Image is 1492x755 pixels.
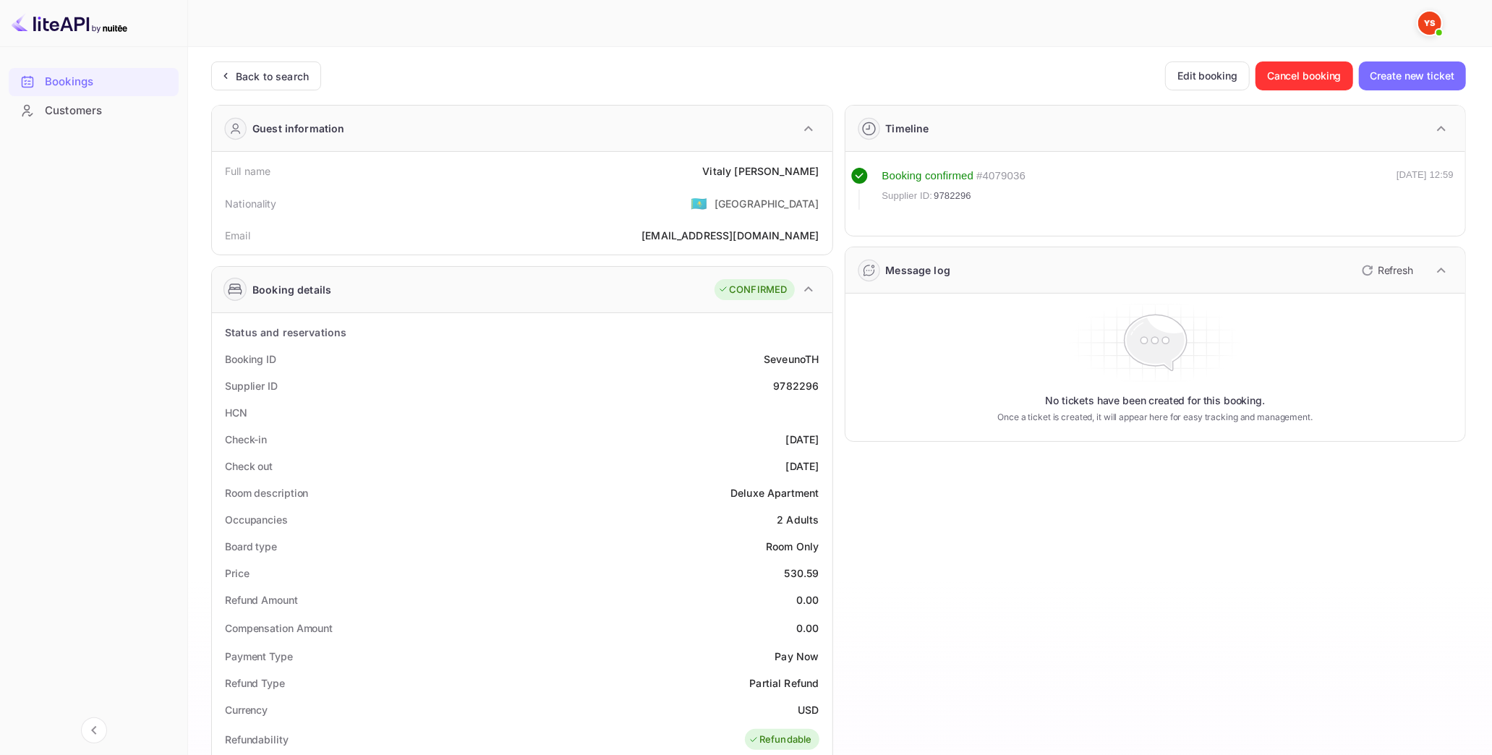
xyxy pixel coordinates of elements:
div: Status and reservations [225,325,346,340]
p: Refresh [1378,263,1413,278]
div: Refundable [749,733,812,747]
button: Edit booking [1165,61,1250,90]
div: Deluxe Apartment [730,485,819,500]
div: Partial Refund [749,675,819,691]
div: Price [225,566,250,581]
div: Customers [45,103,171,119]
div: Full name [225,163,270,179]
div: Back to search [236,69,309,84]
div: CONFIRMED [718,283,787,297]
div: 530.59 [785,566,819,581]
div: [EMAIL_ADDRESS][DOMAIN_NAME] [641,228,819,243]
div: Check out [225,458,273,474]
div: Timeline [886,121,929,136]
div: # 4079036 [976,168,1026,184]
div: Board type [225,539,277,554]
div: Occupancies [225,512,288,527]
div: 0.00 [796,620,819,636]
span: United States [691,190,707,216]
div: Nationality [225,196,277,211]
div: Bookings [45,74,171,90]
div: Refund Amount [225,592,298,607]
div: Payment Type [225,649,293,664]
div: Room description [225,485,308,500]
div: Refund Type [225,675,285,691]
div: 0.00 [796,592,819,607]
div: [DATE] [786,432,819,447]
div: Booking ID [225,351,276,367]
div: 2 Adults [777,512,819,527]
div: Currency [225,702,268,717]
div: Compensation Amount [225,620,333,636]
button: Refresh [1353,259,1419,282]
div: Bookings [9,68,179,96]
span: Supplier ID: [882,189,933,203]
p: Once a ticket is created, it will appear here for easy tracking and management. [988,411,1323,424]
div: Email [225,228,250,243]
img: LiteAPI logo [12,12,127,35]
div: [GEOGRAPHIC_DATA] [715,196,819,211]
div: Check-in [225,432,267,447]
div: 9782296 [773,378,819,393]
div: Booking details [252,282,331,297]
a: Customers [9,97,179,124]
div: SeveunoTH [764,351,819,367]
div: Message log [886,263,951,278]
div: Pay Now [775,649,819,664]
p: No tickets have been created for this booking. [1045,393,1265,408]
a: Bookings [9,68,179,95]
div: Room Only [766,539,819,554]
div: Guest information [252,121,345,136]
div: [DATE] [786,458,819,474]
div: [DATE] 12:59 [1397,168,1454,210]
div: HCN [225,405,247,420]
img: Yandex Support [1418,12,1441,35]
button: Create new ticket [1359,61,1466,90]
div: Customers [9,97,179,125]
div: USD [798,702,819,717]
button: Collapse navigation [81,717,107,743]
div: Vitaly [PERSON_NAME] [702,163,819,179]
div: Booking confirmed [882,168,974,184]
div: Refundability [225,732,289,747]
div: Supplier ID [225,378,278,393]
button: Cancel booking [1256,61,1353,90]
span: 9782296 [934,189,971,203]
